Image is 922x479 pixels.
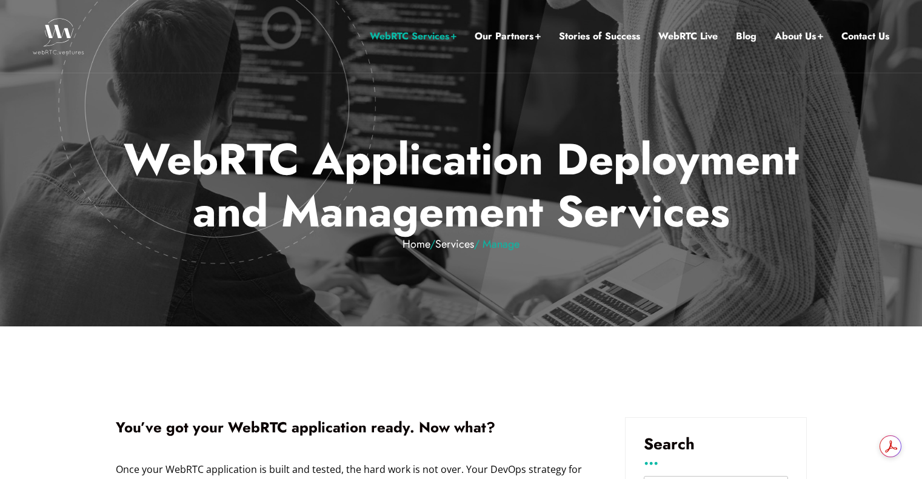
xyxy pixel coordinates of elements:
[403,236,430,252] a: Home
[370,28,456,44] a: WebRTC Services
[106,238,816,251] em: / / Manage
[559,28,640,44] a: Stories of Success
[644,436,788,452] h3: Search
[475,28,541,44] a: Our Partners
[116,417,589,438] h1: You’ve got your WebRTC application ready. Now what?
[33,18,84,55] img: WebRTC.ventures
[658,28,718,44] a: WebRTC Live
[435,236,474,252] a: Services
[106,133,816,251] p: WebRTC Application Deployment and Management Services
[775,28,823,44] a: About Us
[736,28,757,44] a: Blog
[644,455,788,464] h3: ...
[841,28,889,44] a: Contact Us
